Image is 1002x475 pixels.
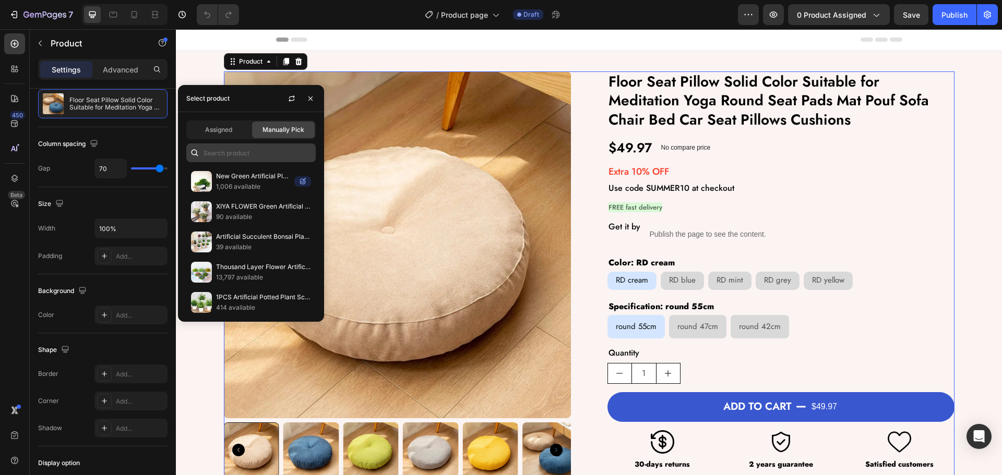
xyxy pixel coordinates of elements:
div: Shape [38,343,71,357]
button: Save [894,4,928,25]
div: 450 [10,111,25,119]
div: Background [38,284,89,298]
div: Gap [38,164,50,173]
span: FREE fast delivery [433,173,486,183]
div: Size [38,197,66,211]
span: 0 product assigned [797,9,866,20]
div: Border [38,369,58,379]
img: collections [191,262,212,283]
div: Display option [38,458,80,468]
span: RD mint [541,245,567,257]
p: Product [51,37,139,50]
legend: Color: RD cream [432,227,500,239]
p: No compare price [485,115,535,121]
p: Settings [52,64,81,75]
p: Advanced [103,64,138,75]
button: Add to cart [432,363,779,393]
p: New Green Artificial Plants Bonsai Small Tree Grass Flower Potted Bonsai [DATE] [PERSON_NAME] dec... [216,171,290,181]
span: RD yellow [636,245,669,257]
p: Artificial Succulent Bonsai Plants Simulation Succulents Mini Evergreen Bonsai Cactus Succulent P... [216,232,311,242]
button: Publish [933,4,976,25]
div: Open Intercom Messenger [967,424,992,449]
div: Quantity [432,318,779,330]
div: Width [38,224,55,233]
p: 7 [68,8,73,21]
p: Use code SUMMER10 at checkout [433,154,778,164]
legend: Specification: round 55cm [432,271,539,283]
div: Add... [116,370,165,379]
p: Extra 10% OFF [433,137,778,149]
div: Color [38,310,54,320]
iframe: Design area [176,29,1002,475]
div: Shadow [38,423,62,433]
p: 414 available [216,302,311,313]
span: RD blue [493,245,520,257]
p: Thousand Layer Flower Artificial Plants Bonsai Small Tree Pot Fake Plant Flowers Potted Ornaments... [216,262,311,272]
div: Corner [38,396,59,406]
p: Satisfied customers [670,431,778,440]
div: Add to cart [547,371,616,384]
div: Beta [8,191,25,199]
span: round 47cm [502,291,542,303]
span: Draft [523,10,539,19]
img: collections [191,232,212,252]
button: 0 product assigned [788,4,890,25]
div: Add... [116,424,165,433]
button: Carousel Next Arrow [374,415,387,427]
p: 30-days returns [433,431,541,440]
img: collections [191,171,212,192]
div: $49.97 [432,109,477,127]
p: 90 available [216,212,311,222]
span: Assigned [205,125,232,135]
input: Auto [95,219,167,238]
p: 2 years guarantee [551,431,659,440]
p: Publish the page to see the content. [474,200,590,211]
p: 13,797 available [216,272,311,283]
input: quantity [456,334,481,354]
img: gempages_580094193100129028-17212480-9244-4e15-a5f7-497690dcd53b.png [475,401,498,424]
div: Undo/Redo [197,4,239,25]
h2: Floor Seat Pillow Solid Color Suitable for Meditation Yoga Round Seat Pads Mat Pouf Sofa Chair Be... [432,42,779,101]
p: XIYA FLOWER Green Artificial Plants Eucalyptus Flowers Woven Small Potted Plants Grass Mound 11cm... [216,201,311,212]
input: Search in Settings & Advanced [186,143,316,162]
div: $49.97 [635,369,662,386]
p: 39 available [216,242,311,252]
div: Publish [941,9,968,20]
span: RD cream [440,245,472,257]
div: Add... [116,397,165,406]
div: Add... [116,311,165,320]
p: Floor Seat Pillow Solid Color Suitable for Meditation Yoga Round Seat Pads Mat Pouf Sofa Chair Be... [69,96,163,111]
img: collections [191,201,212,222]
img: product feature img [43,93,64,114]
div: Select product [186,94,230,103]
img: gempages_580094193100129028-eccdcc04-557d-40d1-9979-a2d7bb162af2.png [593,401,617,424]
img: collections [191,292,212,313]
button: increment [481,334,504,354]
button: 7 [4,4,78,25]
img: gempages_580094193100129028-88bec071-f660-4b6a-aad9-bfc6b22e70af.png [712,401,735,424]
p: Get it by [433,192,464,202]
span: round 55cm [440,291,481,303]
span: Product page [441,9,488,20]
span: / [436,9,439,20]
p: 1PCS Artificial Potted Plant Scene Desktop Home Office Shelf Decor Tabletop Landscape Bonsai Wedd... [216,292,311,302]
p: 1,006 available [216,181,290,192]
span: Manually Pick [263,125,304,135]
span: round 42cm [563,291,605,303]
div: Padding [38,251,62,261]
span: Save [903,10,920,19]
input: Auto [95,159,126,178]
button: decrement [432,334,456,354]
span: RD grey [588,245,615,257]
div: Add... [116,252,165,261]
div: Product [61,28,89,37]
div: Column spacing [38,137,100,151]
